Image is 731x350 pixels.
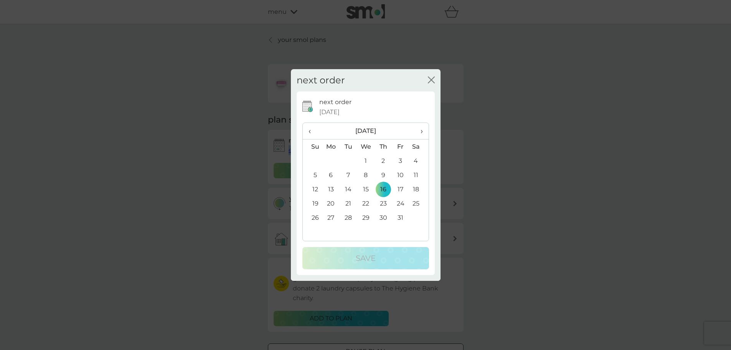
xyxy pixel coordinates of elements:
[415,123,422,139] span: ›
[303,168,322,182] td: 5
[409,154,428,168] td: 4
[409,196,428,211] td: 25
[409,182,428,196] td: 18
[297,75,345,86] h2: next order
[375,154,392,168] td: 2
[322,139,340,154] th: Mo
[309,123,317,139] span: ‹
[319,107,340,117] span: [DATE]
[340,196,357,211] td: 21
[357,211,375,225] td: 29
[375,139,392,154] th: Th
[357,196,375,211] td: 22
[357,154,375,168] td: 1
[357,139,375,154] th: We
[392,139,409,154] th: Fr
[322,211,340,225] td: 27
[392,168,409,182] td: 10
[392,211,409,225] td: 31
[357,182,375,196] td: 15
[392,196,409,211] td: 24
[303,196,322,211] td: 19
[356,252,376,264] p: Save
[428,76,435,85] button: close
[340,168,357,182] td: 7
[392,182,409,196] td: 17
[375,196,392,211] td: 23
[319,97,351,107] p: next order
[322,123,409,139] th: [DATE]
[303,211,322,225] td: 26
[303,139,322,154] th: Su
[392,154,409,168] td: 3
[340,139,357,154] th: Tu
[409,168,428,182] td: 11
[409,139,428,154] th: Sa
[302,247,429,269] button: Save
[375,182,392,196] td: 16
[340,211,357,225] td: 28
[322,196,340,211] td: 20
[303,182,322,196] td: 12
[322,168,340,182] td: 6
[340,182,357,196] td: 14
[322,182,340,196] td: 13
[375,211,392,225] td: 30
[357,168,375,182] td: 8
[375,168,392,182] td: 9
